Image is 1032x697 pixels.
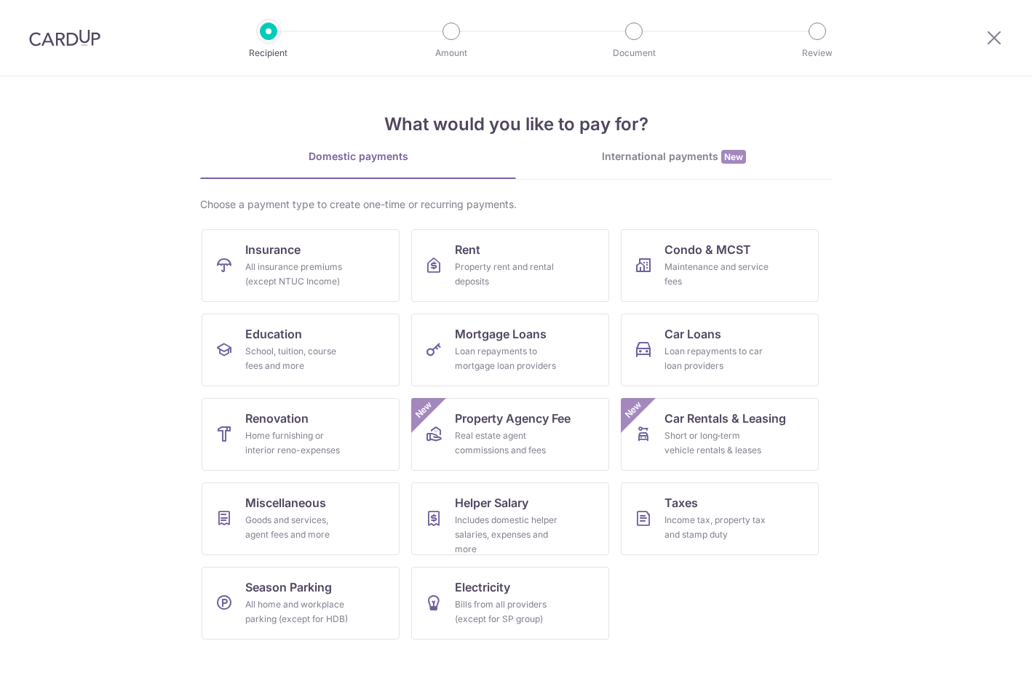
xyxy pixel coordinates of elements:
a: Condo & MCSTMaintenance and service fees [621,229,819,302]
a: EducationSchool, tuition, course fees and more [202,314,400,386]
div: Choose a payment type to create one-time or recurring payments. [200,197,832,212]
span: Rent [455,241,480,258]
span: Mortgage Loans [455,325,547,343]
div: Short or long‑term vehicle rentals & leases [664,429,769,458]
a: Property Agency FeeReal estate agent commissions and feesNew [411,398,609,471]
a: TaxesIncome tax, property tax and stamp duty [621,482,819,555]
span: Electricity [455,578,510,596]
p: Document [580,46,688,60]
a: Helper SalaryIncludes domestic helper salaries, expenses and more [411,482,609,555]
div: Loan repayments to mortgage loan providers [455,344,560,373]
div: Income tax, property tax and stamp duty [664,513,769,542]
a: Season ParkingAll home and workplace parking (except for HDB) [202,567,400,640]
p: Review [763,46,871,60]
a: RenovationHome furnishing or interior reno-expenses [202,398,400,471]
p: Amount [397,46,505,60]
div: All insurance premiums (except NTUC Income) [245,260,350,289]
span: New [721,150,746,164]
span: Insurance [245,241,301,258]
span: New [622,398,646,422]
iframe: Opens a widget where you can find more information [938,653,1017,690]
a: Mortgage LoansLoan repayments to mortgage loan providers [411,314,609,386]
div: Bills from all providers (except for SP group) [455,597,560,626]
a: ElectricityBills from all providers (except for SP group) [411,567,609,640]
div: Real estate agent commissions and fees [455,429,560,458]
h4: What would you like to pay for? [200,111,832,138]
div: Home furnishing or interior reno-expenses [245,429,350,458]
span: Car Loans [664,325,721,343]
a: RentProperty rent and rental deposits [411,229,609,302]
div: All home and workplace parking (except for HDB) [245,597,350,626]
span: Condo & MCST [664,241,751,258]
span: Helper Salary [455,494,528,511]
span: Education [245,325,302,343]
div: Domestic payments [200,149,516,164]
span: Car Rentals & Leasing [664,410,786,427]
div: Goods and services, agent fees and more [245,513,350,542]
img: CardUp [29,29,100,47]
span: Taxes [664,494,698,511]
span: Renovation [245,410,309,427]
p: Recipient [215,46,322,60]
div: School, tuition, course fees and more [245,344,350,373]
div: Maintenance and service fees [664,260,769,289]
div: Includes domestic helper salaries, expenses and more [455,513,560,557]
span: Miscellaneous [245,494,326,511]
span: Season Parking [245,578,332,596]
div: International payments [516,149,832,164]
a: MiscellaneousGoods and services, agent fees and more [202,482,400,555]
a: Car Rentals & LeasingShort or long‑term vehicle rentals & leasesNew [621,398,819,471]
div: Loan repayments to car loan providers [664,344,769,373]
a: Car LoansLoan repayments to car loan providers [621,314,819,386]
a: InsuranceAll insurance premiums (except NTUC Income) [202,229,400,302]
span: New [412,398,436,422]
span: Property Agency Fee [455,410,571,427]
div: Property rent and rental deposits [455,260,560,289]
